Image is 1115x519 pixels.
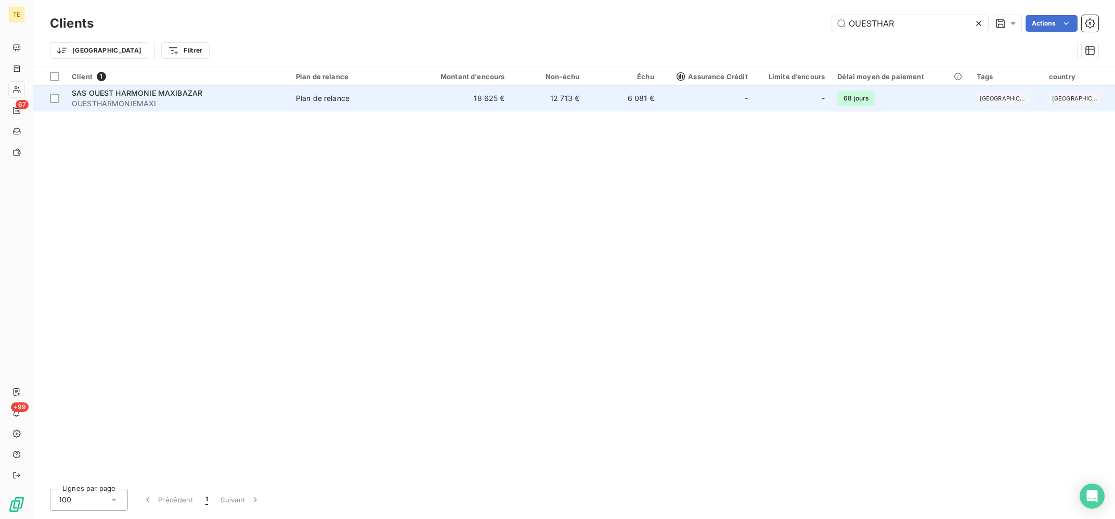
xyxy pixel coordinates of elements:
[296,72,405,81] div: Plan de relance
[822,93,825,104] span: -
[72,72,93,81] span: Client
[592,72,654,81] div: Échu
[72,88,202,97] span: SAS OUEST HARMONIE MAXIBAZAR
[586,86,660,111] td: 6 081 €
[832,15,988,32] input: Rechercher
[11,402,29,412] span: +99
[8,496,25,513] img: Logo LeanPay
[760,72,825,81] div: Limite d’encours
[16,100,29,109] span: 67
[72,98,283,109] span: OUESTHARMONIEMAXI
[50,42,148,59] button: [GEOGRAPHIC_DATA]
[136,489,199,511] button: Précédent
[511,86,586,111] td: 12 713 €
[980,95,1026,102] span: [GEOGRAPHIC_DATA]
[977,72,1036,81] div: Tags
[161,42,209,59] button: Filtrer
[1052,95,1098,102] span: [GEOGRAPHIC_DATA]
[199,489,214,511] button: 1
[1026,15,1078,32] button: Actions
[59,495,71,505] span: 100
[411,86,511,111] td: 18 625 €
[97,72,106,81] span: 1
[517,72,580,81] div: Non-échu
[205,495,208,505] span: 1
[417,72,504,81] div: Montant d'encours
[296,93,349,104] div: Plan de relance
[837,72,964,81] div: Délai moyen de paiement
[745,93,748,104] span: -
[1080,484,1105,509] div: Open Intercom Messenger
[50,14,94,33] h3: Clients
[837,91,875,106] span: 68 jours
[677,72,747,81] span: Assurance Crédit
[1049,72,1109,81] div: country
[8,6,25,23] div: TE
[214,489,267,511] button: Suivant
